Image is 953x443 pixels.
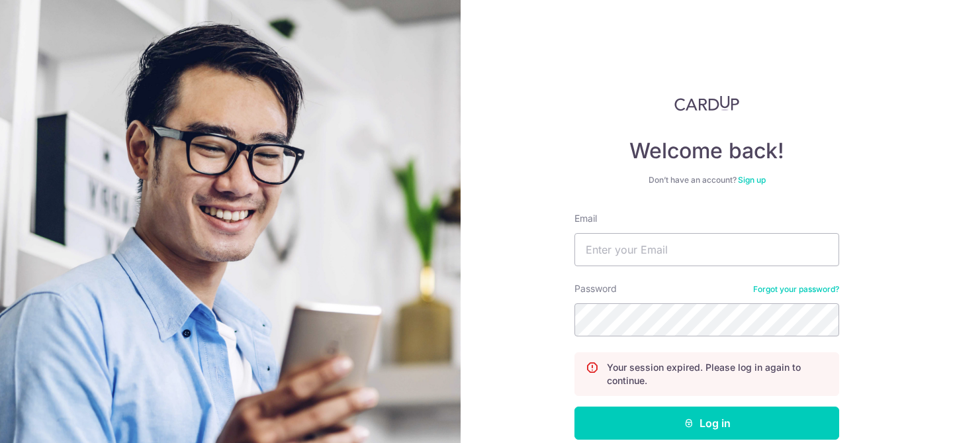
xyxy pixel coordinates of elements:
[574,407,839,440] button: Log in
[574,282,617,295] label: Password
[574,175,839,185] div: Don’t have an account?
[607,361,828,387] p: Your session expired. Please log in again to continue.
[674,95,739,111] img: CardUp Logo
[753,284,839,295] a: Forgot your password?
[574,212,597,225] label: Email
[574,138,839,164] h4: Welcome back!
[738,175,766,185] a: Sign up
[574,233,839,266] input: Enter your Email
